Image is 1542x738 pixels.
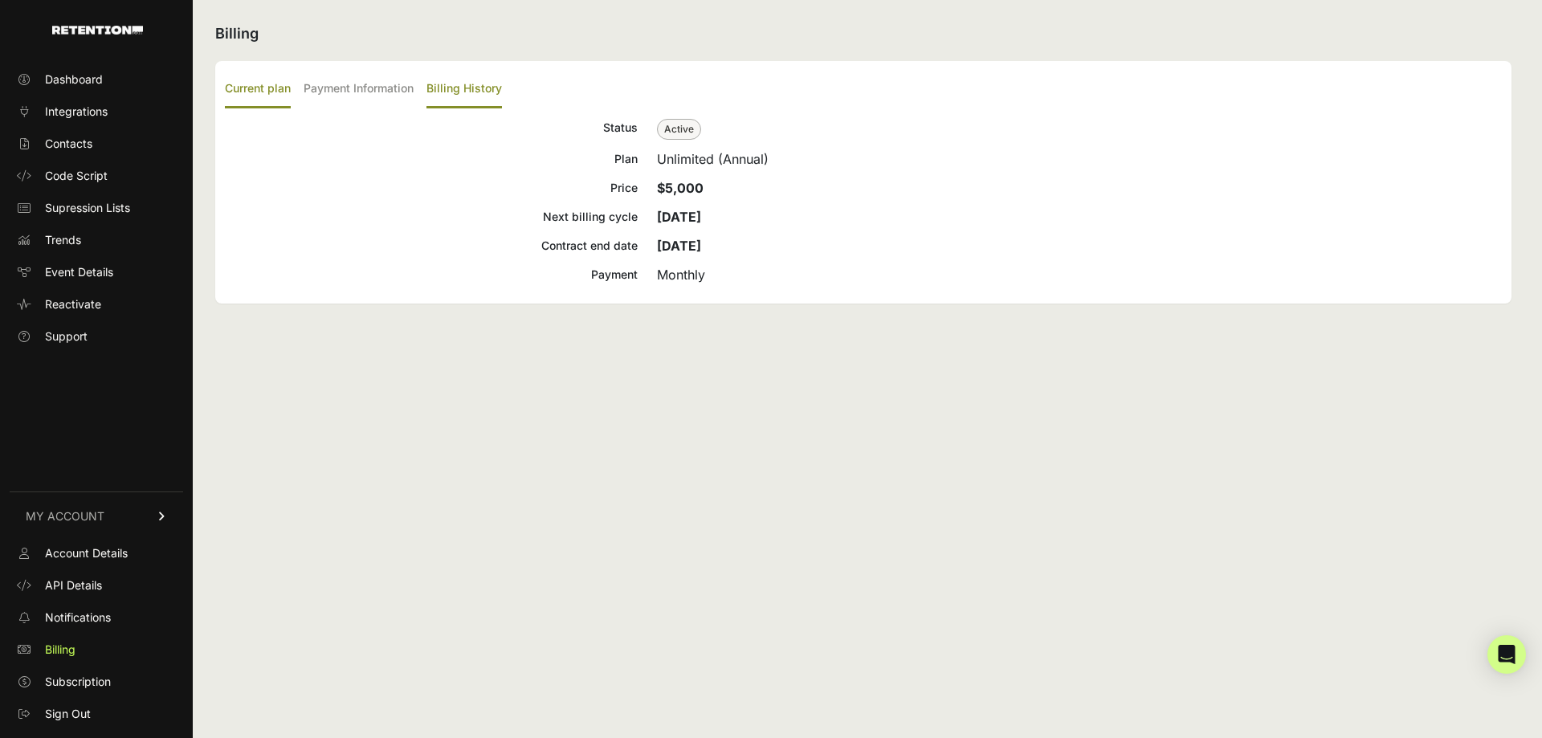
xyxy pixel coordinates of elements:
[45,136,92,152] span: Contacts
[45,296,101,312] span: Reactivate
[45,71,103,88] span: Dashboard
[657,149,1502,169] div: Unlimited (Annual)
[10,637,183,663] a: Billing
[45,168,108,184] span: Code Script
[10,99,183,124] a: Integrations
[45,200,130,216] span: Supression Lists
[10,573,183,598] a: API Details
[10,491,183,540] a: MY ACCOUNT
[657,180,704,196] strong: $5,000
[45,545,128,561] span: Account Details
[225,178,638,198] div: Price
[10,259,183,285] a: Event Details
[45,642,75,658] span: Billing
[657,265,1502,284] div: Monthly
[10,131,183,157] a: Contacts
[45,610,111,626] span: Notifications
[52,26,143,35] img: Retention.com
[10,540,183,566] a: Account Details
[225,118,638,140] div: Status
[10,324,183,349] a: Support
[225,149,638,169] div: Plan
[225,207,638,226] div: Next billing cycle
[45,328,88,345] span: Support
[45,577,102,593] span: API Details
[10,227,183,253] a: Trends
[10,669,183,695] a: Subscription
[304,71,414,108] label: Payment Information
[45,264,113,280] span: Event Details
[225,265,638,284] div: Payment
[45,104,108,120] span: Integrations
[657,209,701,225] strong: [DATE]
[1487,635,1526,674] div: Open Intercom Messenger
[215,22,1511,45] h2: Billing
[10,67,183,92] a: Dashboard
[225,71,291,108] label: Current plan
[426,71,502,108] label: Billing History
[657,238,701,254] strong: [DATE]
[225,236,638,255] div: Contract end date
[26,508,104,524] span: MY ACCOUNT
[10,605,183,630] a: Notifications
[657,119,701,140] span: Active
[45,674,111,690] span: Subscription
[45,232,81,248] span: Trends
[45,706,91,722] span: Sign Out
[10,701,183,727] a: Sign Out
[10,163,183,189] a: Code Script
[10,195,183,221] a: Supression Lists
[10,292,183,317] a: Reactivate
